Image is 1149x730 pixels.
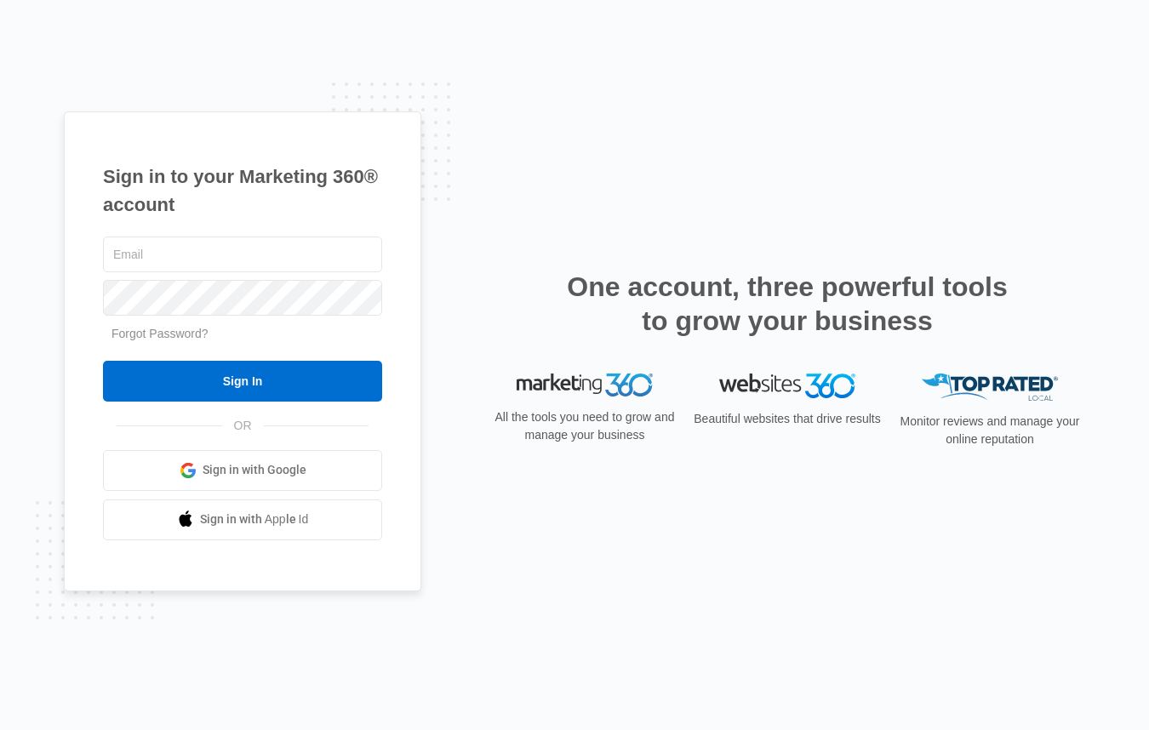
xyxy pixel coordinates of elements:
a: Sign in with Apple Id [103,499,382,540]
span: OR [222,417,264,435]
input: Sign In [103,361,382,402]
img: Top Rated Local [922,374,1058,402]
p: Monitor reviews and manage your online reputation [895,413,1085,448]
p: All the tools you need to grow and manage your business [489,408,680,444]
span: Sign in with Apple Id [200,510,309,528]
span: Sign in with Google [203,461,306,479]
img: Marketing 360 [517,374,653,397]
p: Beautiful websites that drive results [692,410,883,428]
input: Email [103,237,382,272]
a: Forgot Password? [111,327,209,340]
a: Sign in with Google [103,450,382,491]
h2: One account, three powerful tools to grow your business [562,270,1013,338]
img: Websites 360 [719,374,855,398]
h1: Sign in to your Marketing 360® account [103,163,382,219]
